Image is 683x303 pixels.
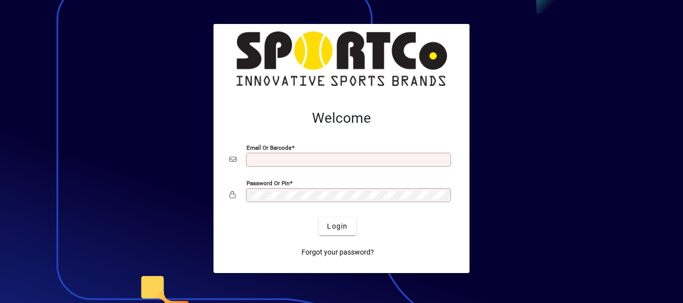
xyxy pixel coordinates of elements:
mat-label: Password or Pin [246,180,289,187]
span: Forgot your password? [301,247,374,258]
mat-label: Email or Barcode [246,144,291,151]
h2: Welcome [229,110,453,127]
button: Login [319,217,355,235]
span: Login [327,221,347,232]
a: Forgot your password? [297,243,378,261]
